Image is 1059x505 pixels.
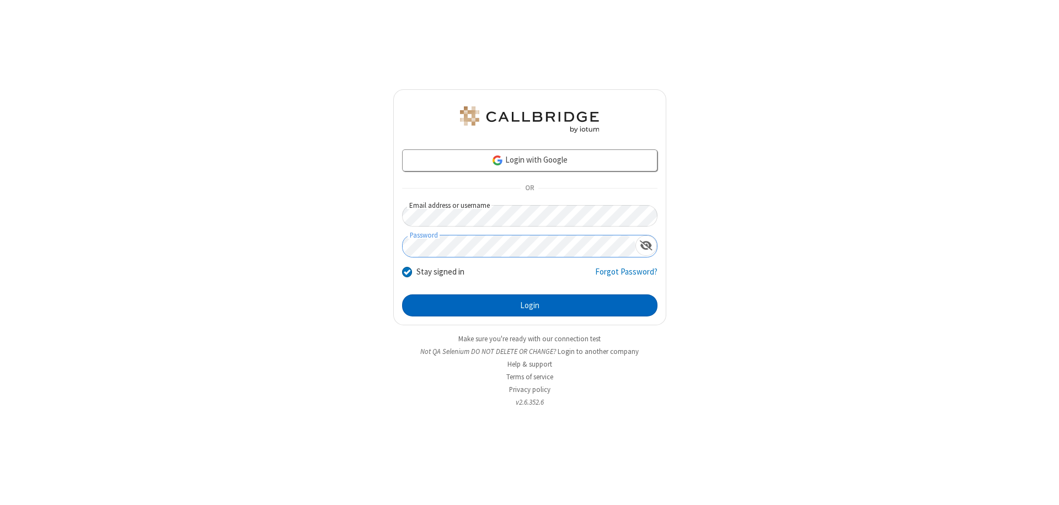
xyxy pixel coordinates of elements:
li: Not QA Selenium DO NOT DELETE OR CHANGE? [393,346,666,357]
a: Login with Google [402,149,657,171]
a: Privacy policy [509,385,550,394]
a: Make sure you're ready with our connection test [458,334,601,343]
button: Login [402,294,657,316]
li: v2.6.352.6 [393,397,666,407]
label: Stay signed in [416,266,464,278]
img: QA Selenium DO NOT DELETE OR CHANGE [458,106,601,133]
input: Password [403,235,635,257]
div: Show password [635,235,657,256]
input: Email address or username [402,205,657,227]
img: google-icon.png [491,154,504,166]
button: Login to another company [558,346,639,357]
a: Forgot Password? [595,266,657,287]
span: OR [521,181,538,196]
a: Help & support [507,359,552,369]
a: Terms of service [506,372,553,382]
